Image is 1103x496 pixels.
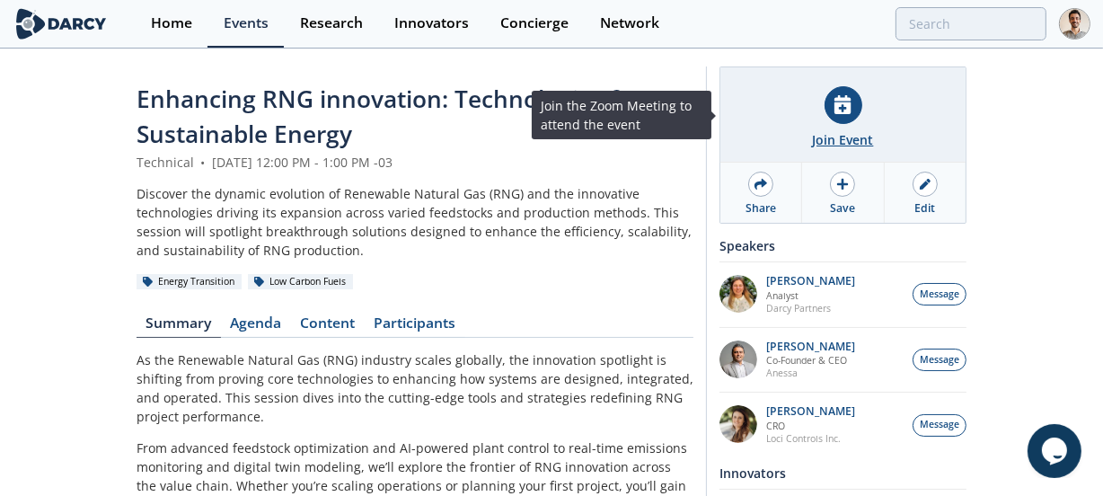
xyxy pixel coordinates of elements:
p: [PERSON_NAME] [767,405,856,418]
span: Message [920,353,959,368]
p: Darcy Partners [767,302,856,314]
div: Save [830,200,855,217]
img: logo-wide.svg [13,8,110,40]
div: Events [224,16,269,31]
p: Analyst [767,289,856,302]
a: Agenda [221,316,291,338]
button: Message [913,349,966,371]
div: Discover the dynamic evolution of Renewable Natural Gas (RNG) and the innovative technologies dri... [137,184,693,260]
p: Loci Controls Inc. [767,432,856,445]
div: Join Event [813,130,874,149]
div: Share [746,200,776,217]
div: Speakers [719,230,966,261]
a: Edit [885,163,966,223]
input: Advanced Search [896,7,1046,40]
a: Summary [137,316,221,338]
span: Message [920,288,959,302]
p: [PERSON_NAME] [767,275,856,288]
img: Profile [1059,8,1090,40]
button: Message [913,283,966,306]
div: Network [600,16,659,31]
a: Participants [365,316,465,338]
p: Co-Founder & CEO [767,354,856,367]
a: Content [291,316,365,338]
p: As the Renewable Natural Gas (RNG) industry scales globally, the innovation spotlight is shifting... [137,350,693,426]
div: Innovators [719,457,966,489]
button: Message [913,414,966,437]
span: Enhancing RNG innovation: Technologies for Sustainable Energy [137,83,643,150]
iframe: chat widget [1028,424,1085,478]
img: 1fdb2308-3d70-46db-bc64-f6eabefcce4d [719,341,757,378]
div: Innovators [394,16,469,31]
div: Technical [DATE] 12:00 PM - 1:00 PM -03 [137,153,693,172]
p: Anessa [767,367,856,379]
div: Home [151,16,192,31]
div: Energy Transition [137,274,242,290]
img: 737ad19b-6c50-4cdf-92c7-29f5966a019e [719,405,757,443]
p: [PERSON_NAME] [767,341,856,353]
p: CRO [767,420,856,432]
div: Low Carbon Fuels [248,274,353,290]
div: Concierge [500,16,569,31]
div: Research [300,16,363,31]
span: Message [920,418,959,432]
div: Edit [914,200,935,217]
span: • [198,154,208,171]
img: fddc0511-1997-4ded-88a0-30228072d75f [719,275,757,313]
